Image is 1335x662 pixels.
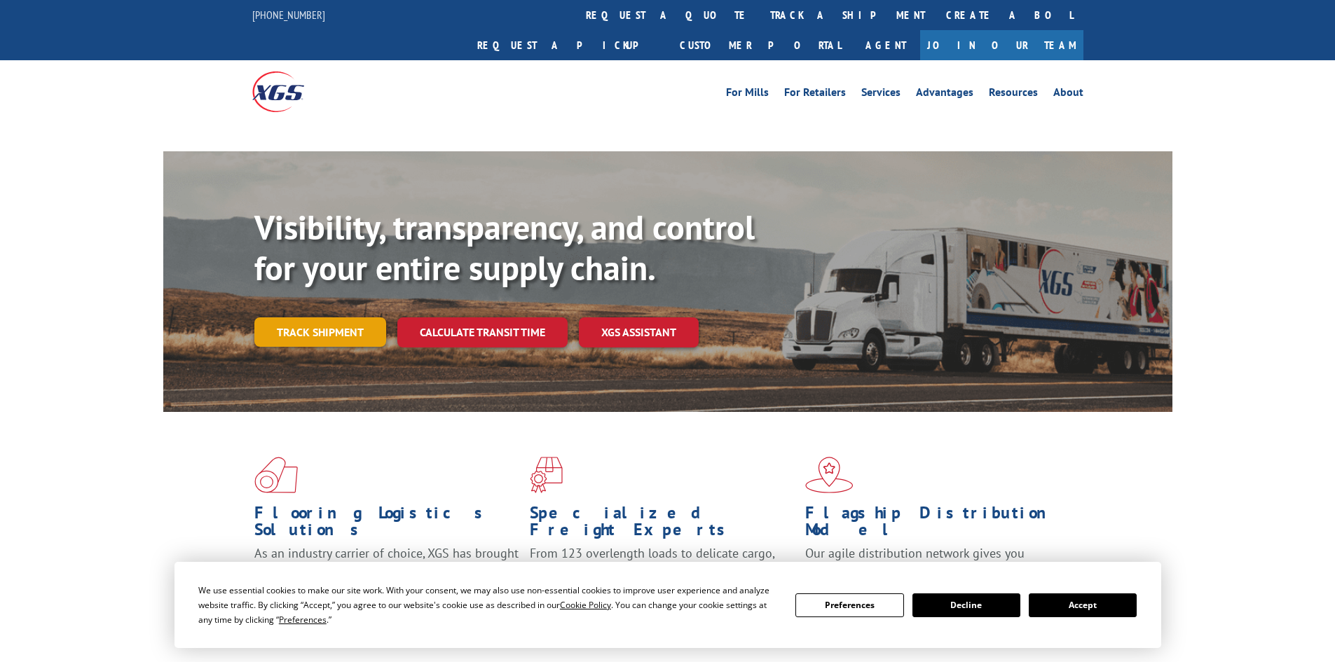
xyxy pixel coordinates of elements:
[254,205,755,289] b: Visibility, transparency, and control for your entire supply chain.
[726,87,769,102] a: For Mills
[174,562,1161,648] div: Cookie Consent Prompt
[1053,87,1083,102] a: About
[254,457,298,493] img: xgs-icon-total-supply-chain-intelligence-red
[530,545,795,607] p: From 123 overlength loads to delicate cargo, our experienced staff knows the best way to move you...
[912,593,1020,617] button: Decline
[254,317,386,347] a: Track shipment
[916,87,973,102] a: Advantages
[530,504,795,545] h1: Specialized Freight Experts
[530,457,563,493] img: xgs-icon-focused-on-flooring-red
[279,614,327,626] span: Preferences
[805,504,1070,545] h1: Flagship Distribution Model
[795,593,903,617] button: Preferences
[805,545,1063,578] span: Our agile distribution network gives you nationwide inventory management on demand.
[1029,593,1137,617] button: Accept
[560,599,611,611] span: Cookie Policy
[920,30,1083,60] a: Join Our Team
[989,87,1038,102] a: Resources
[252,8,325,22] a: [PHONE_NUMBER]
[467,30,669,60] a: Request a pickup
[784,87,846,102] a: For Retailers
[579,317,699,347] a: XGS ASSISTANT
[861,87,901,102] a: Services
[198,583,779,627] div: We use essential cookies to make our site work. With your consent, we may also use non-essential ...
[254,545,519,595] span: As an industry carrier of choice, XGS has brought innovation and dedication to flooring logistics...
[254,504,519,545] h1: Flooring Logistics Solutions
[397,317,568,347] a: Calculate transit time
[851,30,920,60] a: Agent
[669,30,851,60] a: Customer Portal
[805,457,854,493] img: xgs-icon-flagship-distribution-model-red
